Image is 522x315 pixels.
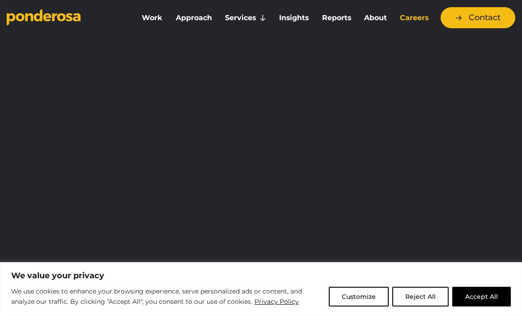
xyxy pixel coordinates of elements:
[359,9,391,27] a: About
[11,270,511,281] p: We value your privacy
[441,7,515,28] a: Contact
[220,9,271,27] a: Services
[317,9,356,27] a: Reports
[452,287,511,306] button: Accept All
[11,286,322,307] p: We use cookies to enhance your browsing experience, serve personalized ads or content, and analyz...
[171,9,216,27] a: Approach
[329,287,389,306] button: Customize
[254,296,299,307] a: Privacy Policy
[395,9,433,27] a: Careers
[7,9,124,27] a: Go to homepage
[275,9,314,27] a: Insights
[392,287,449,306] button: Reject All
[137,9,167,27] a: Work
